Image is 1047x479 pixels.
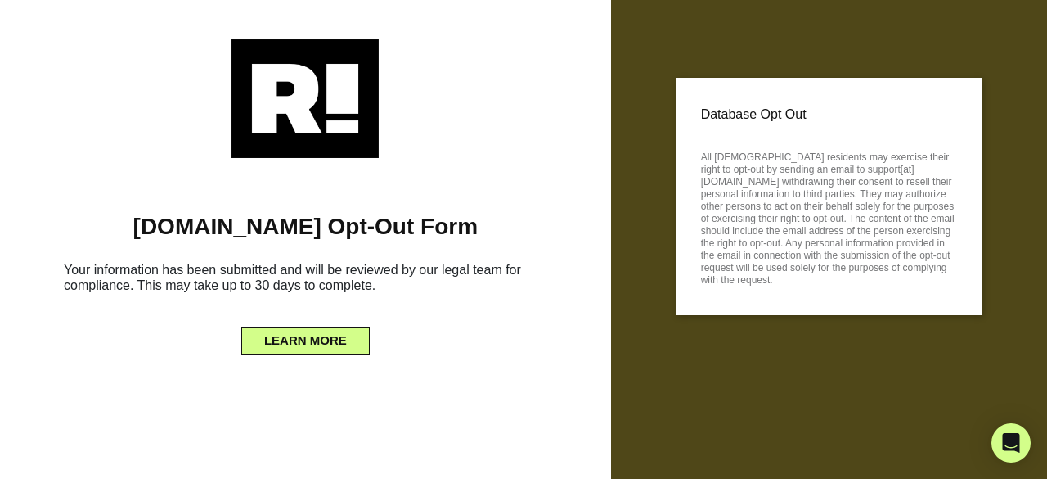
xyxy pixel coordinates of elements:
[701,147,957,287] p: All [DEMOGRAPHIC_DATA] residents may exercise their right to opt-out by sending an email to suppo...
[25,255,586,306] h6: Your information has been submitted and will be reviewed by our legal team for compliance. This m...
[231,39,379,158] img: Retention.com
[25,213,586,241] h1: [DOMAIN_NAME] Opt-Out Form
[241,327,370,355] button: LEARN MORE
[701,102,957,127] p: Database Opt Out
[241,329,370,342] a: LEARN MORE
[991,423,1031,463] div: Open Intercom Messenger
